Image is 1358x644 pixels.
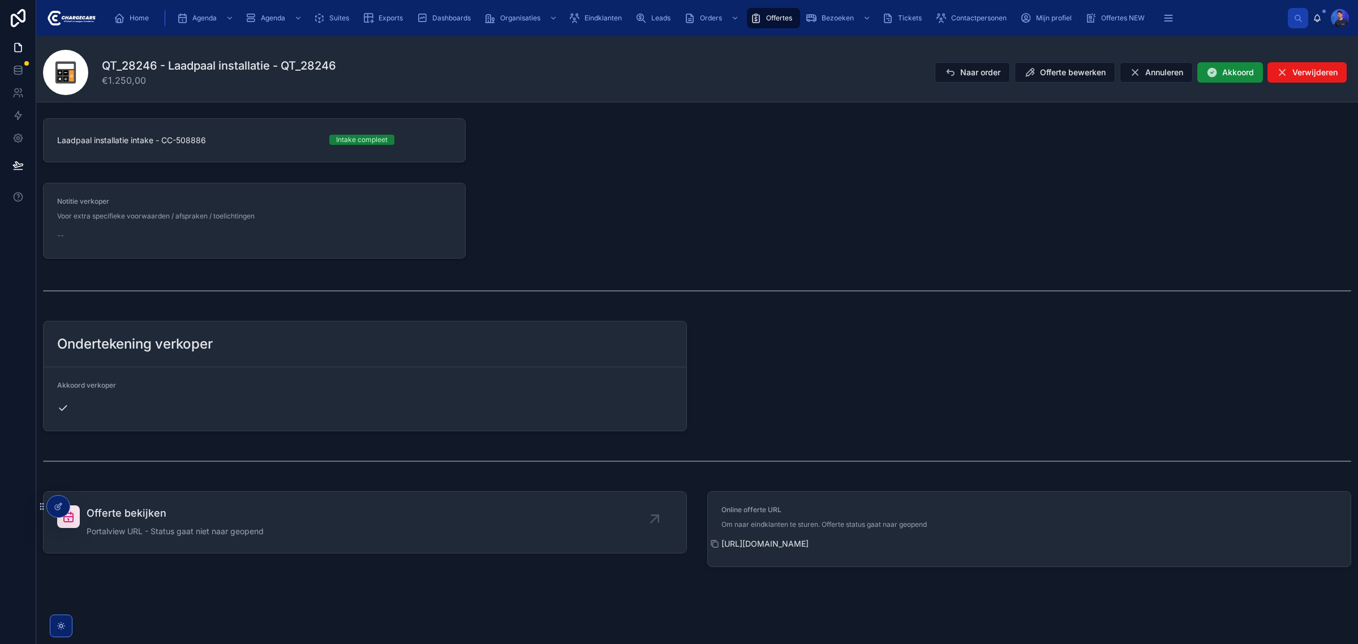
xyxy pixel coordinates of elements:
[110,8,157,28] a: Home
[379,14,403,23] span: Exports
[935,62,1010,83] button: Naar order
[1017,8,1080,28] a: Mijn profiel
[87,505,264,521] span: Offerte bekijken
[822,14,854,23] span: Bezoeken
[481,8,563,28] a: Organisaties
[242,8,308,28] a: Agenda
[1267,62,1347,83] button: Verwijderen
[700,14,722,23] span: Orders
[432,14,471,23] span: Dashboards
[1040,67,1106,78] span: Offerte bewerken
[261,14,285,23] span: Agenda
[310,8,357,28] a: Suites
[747,8,800,28] a: Offertes
[898,14,922,23] span: Tickets
[1036,14,1072,23] span: Mijn profiel
[721,538,1337,549] span: [URL][DOMAIN_NAME]
[681,8,745,28] a: Orders
[413,8,479,28] a: Dashboards
[879,8,930,28] a: Tickets
[1120,62,1193,83] button: Annuleren
[57,212,255,221] span: Voor extra specifieke voorwaarden / afspraken / toelichtingen
[632,8,678,28] a: Leads
[57,135,316,146] span: Laadpaal installatie intake - CC-508886
[336,135,388,145] div: Intake compleet
[951,14,1007,23] span: Contactpersonen
[932,8,1015,28] a: Contactpersonen
[173,8,239,28] a: Agenda
[1015,62,1115,83] button: Offerte bewerken
[960,67,1000,78] span: Naar order
[766,14,792,23] span: Offertes
[500,14,540,23] span: Organisaties
[1101,14,1145,23] span: Offertes NEW
[585,14,622,23] span: Eindklanten
[565,8,630,28] a: Eindklanten
[1222,67,1254,78] span: Akkoord
[44,492,686,553] a: Offerte bekijkenPortalview URL - Status gaat niet naar geopend
[359,8,411,28] a: Exports
[802,8,876,28] a: Bezoeken
[45,9,96,27] img: App logo
[1197,62,1263,83] button: Akkoord
[57,381,116,389] span: Akkoord verkoper
[57,197,109,205] span: Notitie verkoper
[1292,67,1338,78] span: Verwijderen
[102,74,336,87] span: €1.250,00
[1145,67,1183,78] span: Annuleren
[87,526,264,537] span: Portalview URL - Status gaat niet naar geopend
[1082,8,1153,28] a: Offertes NEW
[329,14,349,23] span: Suites
[57,230,64,241] span: --
[130,14,149,23] span: Home
[721,520,927,529] span: Om naar eindklanten te sturen. Offerte status gaat naar geopend
[192,14,217,23] span: Agenda
[651,14,671,23] span: Leads
[105,6,1288,31] div: scrollable content
[102,58,336,74] h1: QT_28246 - Laadpaal installatie - QT_28246
[57,335,213,353] h2: Ondertekening verkoper
[44,119,465,162] a: Laadpaal installatie intake - CC-508886Intake compleet
[721,505,781,514] span: Online offerte URL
